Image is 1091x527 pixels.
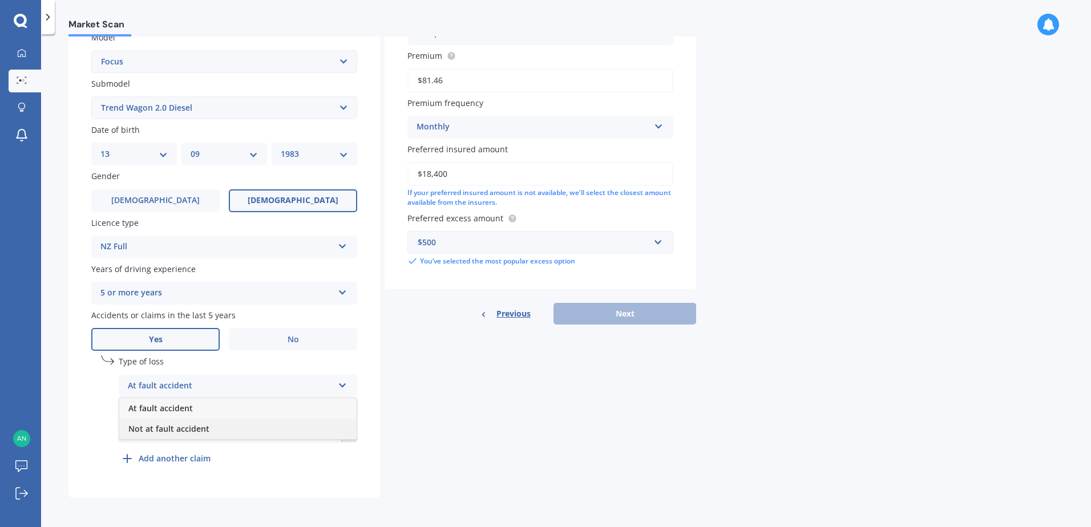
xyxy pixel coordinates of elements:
[407,162,673,186] input: Enter amount
[128,423,209,434] span: Not at fault accident
[91,124,140,135] span: Date of birth
[91,217,139,228] span: Licence type
[407,144,508,155] span: Preferred insured amount
[111,196,200,205] span: [DEMOGRAPHIC_DATA]
[119,356,164,367] span: Type of loss
[407,256,673,266] div: You’ve selected the most popular excess option
[407,50,442,61] span: Premium
[407,213,503,224] span: Preferred excess amount
[248,196,338,205] span: [DEMOGRAPHIC_DATA]
[13,430,30,447] img: 9de3119172c0eb69a573669b4d468634
[496,305,531,322] span: Previous
[417,120,649,134] div: Monthly
[407,188,673,208] div: If your preferred insured amount is not available, we'll select the closest amount available from...
[407,98,483,108] span: Premium frequency
[288,335,299,344] span: No
[418,236,649,249] div: $500
[139,452,211,464] b: Add another claim
[91,78,130,89] span: Submodel
[128,379,333,393] div: At fault accident
[128,403,193,414] span: At fault accident
[100,240,333,254] div: NZ Full
[91,310,236,321] span: Accidents or claims in the last 5 years
[68,19,131,34] span: Market Scan
[91,263,196,274] span: Years of driving experience
[91,171,120,182] span: Gender
[149,335,163,344] span: Yes
[100,286,333,300] div: 5 or more years
[407,68,673,92] input: Enter premium
[91,32,115,43] span: Model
